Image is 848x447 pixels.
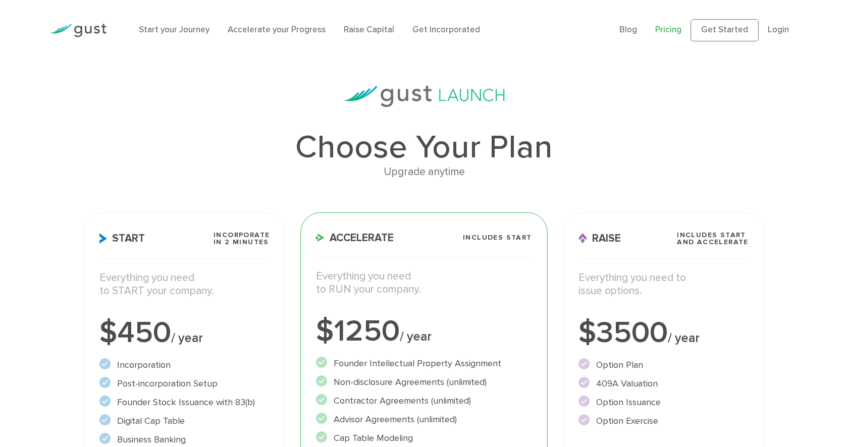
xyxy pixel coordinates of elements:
[214,232,270,246] span: Incorporate in 2 Minutes
[768,25,789,35] a: Login
[99,233,107,244] img: Start Icon X2
[463,234,532,241] span: Includes START
[139,25,209,35] a: Start your Journey
[99,433,270,446] li: Business Banking
[316,316,532,347] div: $1250
[99,396,270,409] li: Founder Stock Issuance with 83(b)
[578,233,621,244] span: Raise
[578,271,749,298] p: Everything you need to issue options.
[619,25,637,35] a: Blog
[412,25,480,35] a: Get Incorporated
[677,232,749,246] span: Includes START and ACCELERATE
[228,25,326,35] a: Accelerate your Progress
[578,233,587,244] img: Raise Icon
[578,358,749,372] li: Option Plan
[84,163,764,181] div: Upgrade anytime
[99,358,270,372] li: Incorporation
[99,318,270,348] div: $450
[691,19,759,41] a: Get Started
[668,330,700,346] span: / year
[578,396,749,409] li: Option Issuance
[316,413,532,426] li: Advisor Agreements (unlimited)
[99,233,145,244] span: Start
[99,414,270,428] li: Digital Cap Table
[99,377,270,390] li: Post-incorporation Setup
[316,431,532,445] li: Cap Table Modeling
[316,233,394,243] span: Accelerate
[655,25,681,35] a: Pricing
[316,357,532,370] li: Founder Intellectual Property Assignment
[578,377,749,390] li: 409A Valuation
[171,330,203,346] span: / year
[316,394,532,408] li: Contractor Agreements (unlimited)
[316,375,532,389] li: Non-disclosure Agreements (unlimited)
[84,131,764,163] h1: Choose Your Plan
[316,270,532,297] p: Everything you need to RUN your company.
[343,86,505,107] img: gust-launch-logos.svg
[578,414,749,428] li: Option Exercise
[316,234,325,242] img: Accelerate Icon
[99,271,270,298] p: Everything you need to START your company.
[50,24,107,37] img: Gust Logo
[344,25,394,35] a: Raise Capital
[578,318,749,348] div: $3500
[400,329,432,344] span: / year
